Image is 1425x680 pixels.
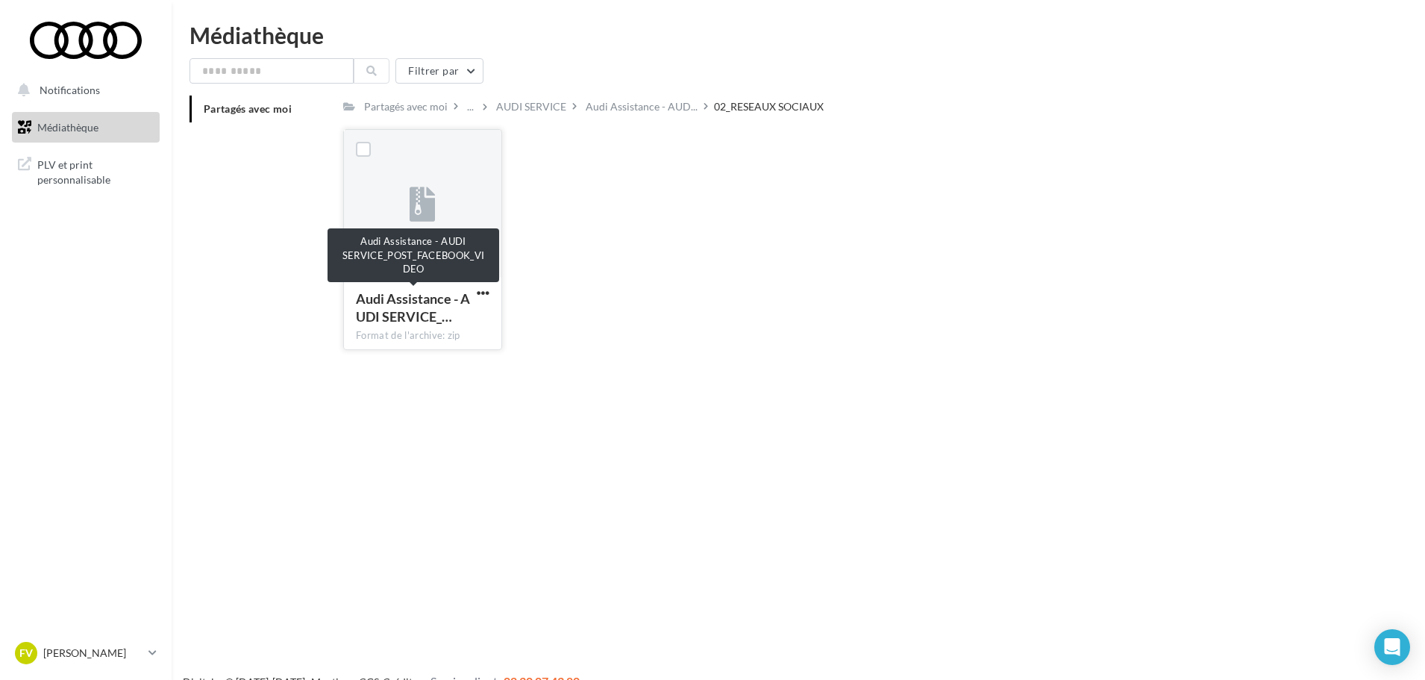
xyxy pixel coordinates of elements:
p: [PERSON_NAME] [43,646,142,661]
div: Médiathèque [190,24,1407,46]
a: PLV et print personnalisable [9,149,163,193]
a: Médiathèque [9,112,163,143]
span: Audi Assistance - AUD... [586,99,698,114]
div: Audi Assistance - AUDI SERVICE_POST_FACEBOOK_VIDEO [328,228,499,282]
span: Notifications [40,84,100,96]
a: FV [PERSON_NAME] [12,639,160,667]
div: ... [464,96,477,117]
div: 02_RESEAUX SOCIAUX [714,99,824,114]
button: Filtrer par [395,58,483,84]
div: Format de l'archive: zip [356,329,489,343]
span: FV [19,646,33,661]
span: PLV et print personnalisable [37,155,154,187]
span: Audi Assistance - AUDI SERVICE_POST_FACEBOOK_VIDEO [356,290,470,325]
div: Open Intercom Messenger [1374,629,1410,665]
span: Médiathèque [37,121,98,134]
span: Partagés avec moi [204,102,292,115]
button: Notifications [9,75,157,106]
div: AUDI SERVICE [496,99,566,114]
div: Partagés avec moi [364,99,448,114]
